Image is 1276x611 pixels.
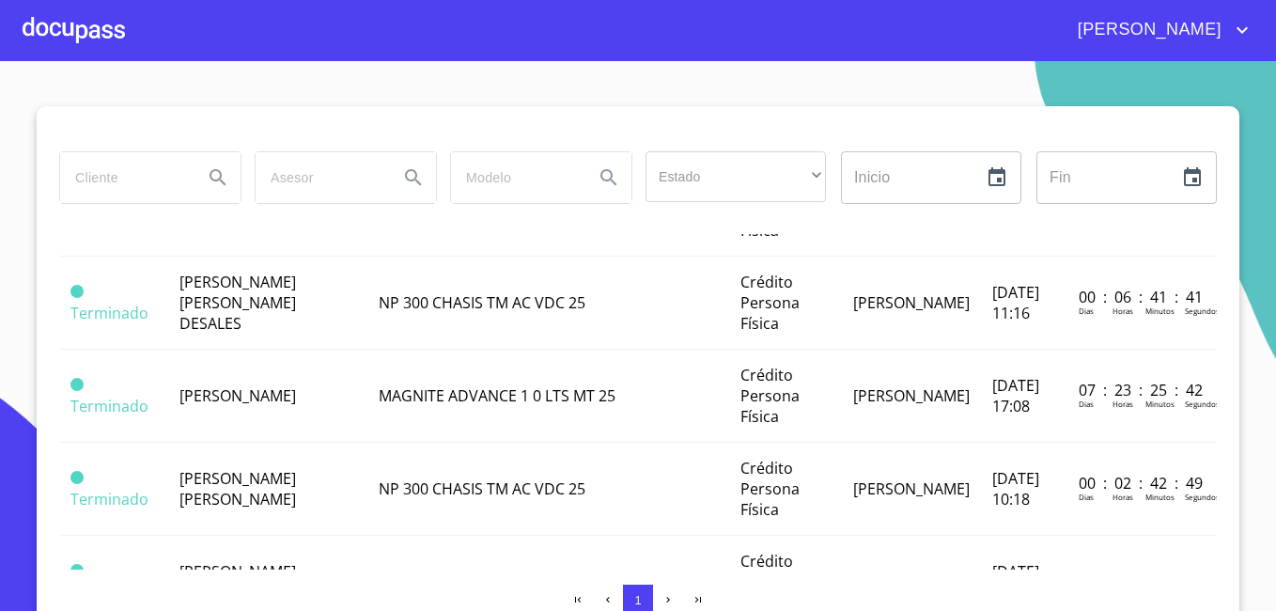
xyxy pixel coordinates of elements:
p: Dias [1079,492,1094,502]
input: search [451,152,579,203]
p: Segundos [1185,399,1220,409]
span: NP 300 CHASIS TM AC VDC 25 [379,292,585,313]
p: 01 : 00 : 59 : 41 [1079,566,1206,587]
input: search [256,152,383,203]
button: Search [586,155,631,200]
p: Horas [1113,399,1133,409]
p: Minutos [1145,305,1175,316]
button: Search [195,155,241,200]
div: ​ [646,151,826,202]
input: search [60,152,188,203]
p: Dias [1079,399,1094,409]
p: Horas [1113,305,1133,316]
p: Minutos [1145,399,1175,409]
span: [PERSON_NAME] [PERSON_NAME] DESALES [179,272,296,334]
span: [PERSON_NAME] [853,292,970,313]
span: [PERSON_NAME] [1064,15,1231,45]
button: Search [391,155,436,200]
p: 00 : 06 : 41 : 41 [1079,287,1206,307]
span: NP 300 CHASIS TM AC VDC 25 [379,478,585,499]
span: Terminado [70,471,84,484]
span: [DATE] 11:16 [992,282,1039,323]
span: Terminado [70,378,84,391]
p: Dias [1079,305,1094,316]
span: [PERSON_NAME] [853,385,970,406]
span: MAGNITE ADVANCE 1 0 LTS MT 25 [379,385,615,406]
p: Minutos [1145,492,1175,502]
span: [DATE] 12:44 [992,561,1039,603]
span: [DATE] 10:18 [992,468,1039,509]
span: [PERSON_NAME] [853,478,970,499]
span: Terminado [70,489,148,509]
span: Terminado [70,564,84,577]
span: Crédito Persona Física [740,272,800,334]
span: Terminado [70,396,148,416]
p: Segundos [1185,305,1220,316]
span: [PERSON_NAME] [179,385,296,406]
span: Terminado [70,285,84,298]
p: 07 : 23 : 25 : 42 [1079,380,1206,400]
button: account of current user [1064,15,1253,45]
span: Crédito Persona Física [740,365,800,427]
span: Crédito Persona Física [740,458,800,520]
p: Horas [1113,492,1133,502]
span: Terminado [70,303,148,323]
span: [PERSON_NAME] [PERSON_NAME] [179,561,296,603]
span: [PERSON_NAME] [PERSON_NAME] [179,468,296,509]
p: Segundos [1185,492,1220,502]
span: 1 [634,593,641,607]
span: [DATE] 17:08 [992,375,1039,416]
p: 00 : 02 : 42 : 49 [1079,473,1206,493]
